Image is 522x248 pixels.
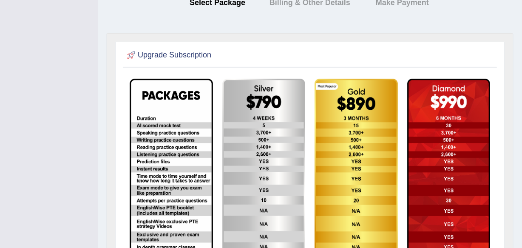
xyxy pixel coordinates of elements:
[125,49,211,62] h2: Upgrade Subscription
